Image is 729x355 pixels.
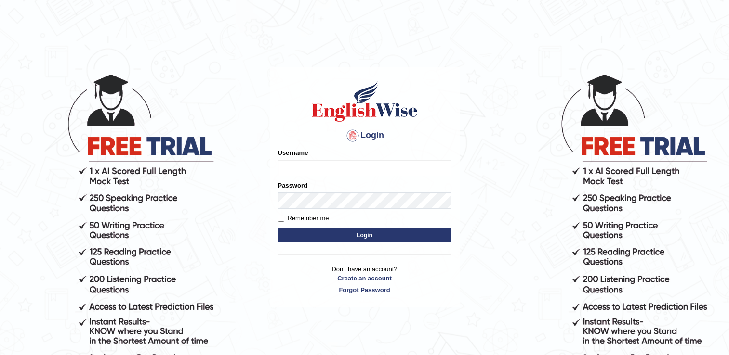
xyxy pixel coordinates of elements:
a: Create an account [278,274,451,283]
label: Username [278,148,308,157]
input: Remember me [278,216,284,222]
button: Login [278,228,451,242]
h4: Login [278,128,451,143]
img: Logo of English Wise sign in for intelligent practice with AI [310,80,420,123]
label: Remember me [278,214,329,223]
p: Don't have an account? [278,265,451,294]
label: Password [278,181,307,190]
a: Forgot Password [278,285,451,294]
